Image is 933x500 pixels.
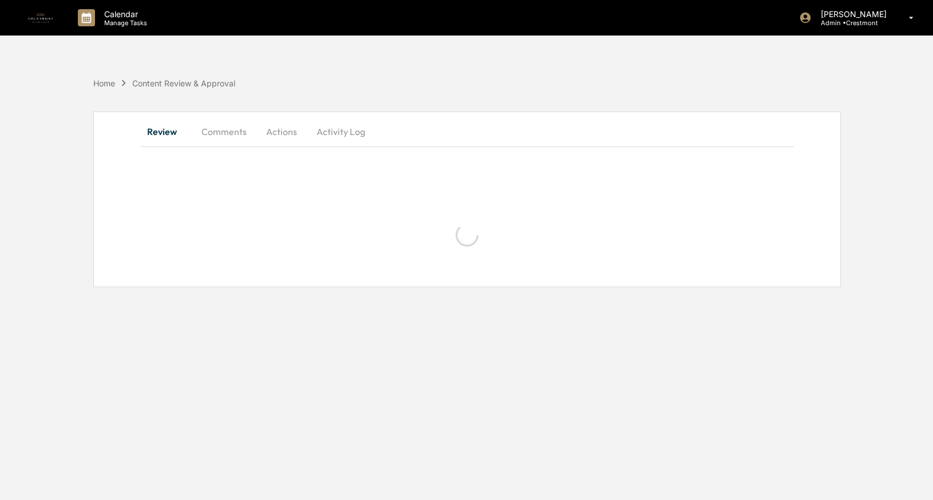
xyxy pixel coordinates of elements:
[95,19,153,27] p: Manage Tasks
[812,19,892,27] p: Admin • Crestmont
[307,118,374,145] button: Activity Log
[141,118,192,145] button: Review
[141,118,794,145] div: secondary tabs example
[95,9,153,19] p: Calendar
[812,9,892,19] p: [PERSON_NAME]
[27,4,55,31] img: logo
[256,118,307,145] button: Actions
[192,118,256,145] button: Comments
[132,78,235,88] div: Content Review & Approval
[93,78,115,88] div: Home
